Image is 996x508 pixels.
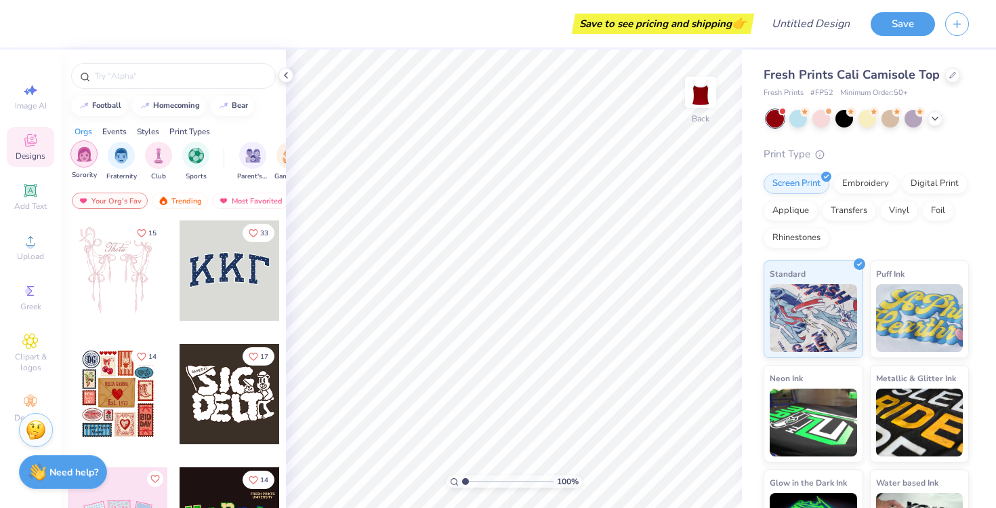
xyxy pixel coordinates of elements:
[764,228,829,248] div: Rhinestones
[876,284,963,352] img: Puff Ink
[14,412,47,423] span: Decorate
[260,353,268,360] span: 17
[94,69,267,83] input: Try "Alpha"
[871,12,935,36] button: Save
[770,267,806,281] span: Standard
[137,125,159,138] div: Styles
[274,142,306,182] button: filter button
[182,142,209,182] div: filter for Sports
[70,142,98,182] button: filter button
[7,351,54,373] span: Clipart & logos
[770,371,803,385] span: Neon Ink
[245,148,261,163] img: Parent's Weekend Image
[876,475,938,490] span: Water based Ink
[764,87,804,99] span: Fresh Prints
[188,148,204,163] img: Sports Image
[876,371,956,385] span: Metallic & Glitter Ink
[169,125,210,138] div: Print Types
[182,142,209,182] button: filter button
[761,10,860,37] input: Untitled Design
[237,172,268,182] span: Parent's Weekend
[152,193,208,209] div: Trending
[274,172,306,182] span: Game Day
[72,193,148,209] div: Your Org's Fav
[131,347,163,366] button: Like
[145,142,172,182] button: filter button
[274,142,306,182] div: filter for Game Day
[16,151,45,161] span: Designs
[158,196,169,206] img: trending.gif
[78,196,89,206] img: most_fav.gif
[237,142,268,182] button: filter button
[692,113,709,125] div: Back
[764,201,818,221] div: Applique
[770,475,847,490] span: Glow in the Dark Ink
[770,284,857,352] img: Standard
[212,193,289,209] div: Most Favorited
[186,172,207,182] span: Sports
[876,389,963,456] img: Metallic & Glitter Ink
[687,79,714,106] img: Back
[243,224,274,242] button: Like
[260,230,268,237] span: 33
[218,102,229,110] img: trend_line.gif
[151,172,166,182] span: Club
[114,148,129,163] img: Fraternity Image
[840,87,908,99] span: Minimum Order: 50 +
[49,466,98,479] strong: Need help?
[77,146,92,162] img: Sorority Image
[218,196,229,206] img: most_fav.gif
[810,87,833,99] span: # FP52
[732,15,747,31] span: 👉
[876,267,905,281] span: Puff Ink
[283,148,298,163] img: Game Day Image
[106,142,137,182] div: filter for Fraternity
[243,347,274,366] button: Like
[140,102,150,110] img: trend_line.gif
[833,174,898,194] div: Embroidery
[145,142,172,182] div: filter for Club
[92,102,121,109] div: football
[75,125,92,138] div: Orgs
[770,389,857,456] img: Neon Ink
[15,100,47,111] span: Image AI
[880,201,918,221] div: Vinyl
[106,142,137,182] button: filter button
[148,353,157,360] span: 14
[260,477,268,484] span: 14
[922,201,954,221] div: Foil
[147,471,163,487] button: Like
[132,96,206,116] button: homecoming
[232,102,248,109] div: bear
[17,251,44,262] span: Upload
[71,96,127,116] button: football
[106,172,137,182] span: Fraternity
[102,125,127,138] div: Events
[822,201,876,221] div: Transfers
[557,475,579,488] span: 100 %
[131,224,163,242] button: Like
[148,230,157,237] span: 15
[902,174,968,194] div: Digital Print
[153,102,200,109] div: homecoming
[20,301,41,312] span: Greek
[70,140,98,180] div: filter for Sorority
[79,102,89,110] img: trend_line.gif
[14,201,47,212] span: Add Text
[764,146,969,162] div: Print Type
[764,66,940,83] span: Fresh Prints Cali Camisole Top
[575,14,751,34] div: Save to see pricing and shipping
[72,170,97,180] span: Sorority
[764,174,829,194] div: Screen Print
[211,96,254,116] button: bear
[237,142,268,182] div: filter for Parent's Weekend
[243,471,274,489] button: Like
[151,148,166,163] img: Club Image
